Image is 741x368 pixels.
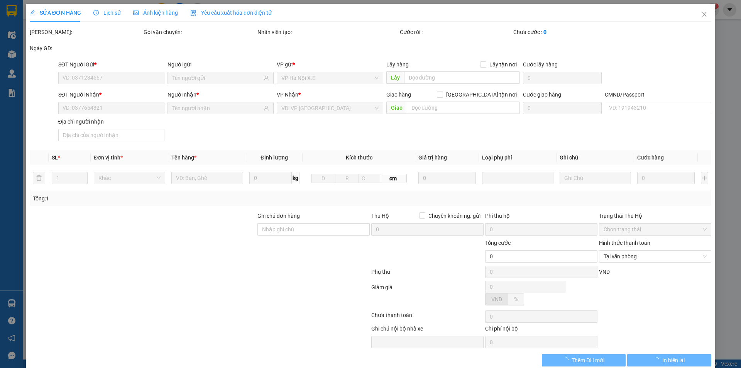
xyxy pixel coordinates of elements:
[572,356,604,365] span: Thêm ĐH mới
[701,11,707,17] span: close
[523,102,602,114] input: Cước giao hàng
[52,154,58,161] span: SL
[486,60,520,69] span: Lấy tận nơi
[419,154,447,161] span: Giá trị hàng
[628,354,711,366] button: In biên lai
[604,251,707,262] span: Tại văn phòng
[167,60,274,69] div: Người gửi
[99,172,161,184] span: Khác
[257,223,370,236] input: Ghi chú đơn hàng
[523,61,558,68] label: Cước lấy hàng
[190,10,272,16] span: Yêu cầu xuất hóa đơn điện tử
[93,10,99,15] span: clock-circle
[371,213,389,219] span: Thu Hộ
[479,150,557,165] th: Loại phụ phí
[514,296,518,302] span: %
[386,71,404,84] span: Lấy
[425,212,484,220] span: Chuyển khoản ng. gửi
[654,357,662,363] span: loading
[523,72,602,84] input: Cước lấy hàng
[604,224,707,235] span: Chọn trạng thái
[58,90,164,99] div: SĐT Người Nhận
[386,102,407,114] span: Giao
[371,324,484,336] div: Ghi chú nội bộ nhà xe
[133,10,178,16] span: Ảnh kiện hàng
[172,74,262,82] input: Tên người gửi
[346,154,372,161] span: Kích thước
[638,172,695,184] input: 0
[419,172,476,184] input: 0
[485,324,597,336] div: Chi phí nội bộ
[93,10,121,16] span: Lịch sử
[33,194,286,203] div: Tổng: 1
[144,28,256,36] div: Gói vận chuyển:
[30,10,35,15] span: edit
[292,172,299,184] span: kg
[370,268,484,281] div: Phụ thu
[662,356,685,365] span: In biên lai
[359,174,380,183] input: C
[167,90,274,99] div: Người nhận
[407,102,520,114] input: Dọc đường
[542,354,626,366] button: Thêm ĐH mới
[172,104,262,112] input: Tên người nhận
[400,28,512,36] div: Cước rồi :
[370,283,484,309] div: Giảm giá
[599,212,711,220] div: Trạng thái Thu Hộ
[701,172,708,184] button: plus
[58,129,164,141] input: Địa chỉ của người nhận
[386,92,411,98] span: Giao hàng
[30,44,142,53] div: Ngày GD:
[370,311,484,324] div: Chưa thanh toán
[257,213,300,219] label: Ghi chú đơn hàng
[30,28,142,36] div: [PERSON_NAME]:
[544,29,547,35] b: 0
[264,105,269,111] span: user
[261,154,288,161] span: Định lượng
[311,174,335,183] input: D
[638,154,664,161] span: Cước hàng
[491,296,502,302] span: VND
[282,72,379,84] span: VP Hà Nội X.E
[514,28,626,36] div: Chưa cước :
[605,90,711,99] div: CMND/Passport
[599,269,610,275] span: VND
[30,10,81,16] span: SỬA ĐƠN HÀNG
[172,154,197,161] span: Tên hàng
[386,61,409,68] span: Lấy hàng
[599,240,650,246] label: Hình thức thanh toán
[557,150,634,165] th: Ghi chú
[560,172,631,184] input: Ghi Chú
[94,154,123,161] span: Đơn vị tính
[335,174,359,183] input: R
[443,90,520,99] span: [GEOGRAPHIC_DATA] tận nơi
[58,117,164,126] div: Địa chỉ người nhận
[277,60,383,69] div: VP gửi
[33,172,45,184] button: delete
[58,60,164,69] div: SĐT Người Gửi
[172,172,243,184] input: VD: Bàn, Ghế
[404,71,520,84] input: Dọc đường
[133,10,139,15] span: picture
[523,92,561,98] label: Cước giao hàng
[694,4,715,25] button: Close
[277,92,299,98] span: VP Nhận
[190,10,196,16] img: icon
[380,174,406,183] span: cm
[264,75,269,81] span: user
[485,240,511,246] span: Tổng cước
[257,28,398,36] div: Nhân viên tạo:
[563,357,572,363] span: loading
[485,212,597,223] div: Phí thu hộ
